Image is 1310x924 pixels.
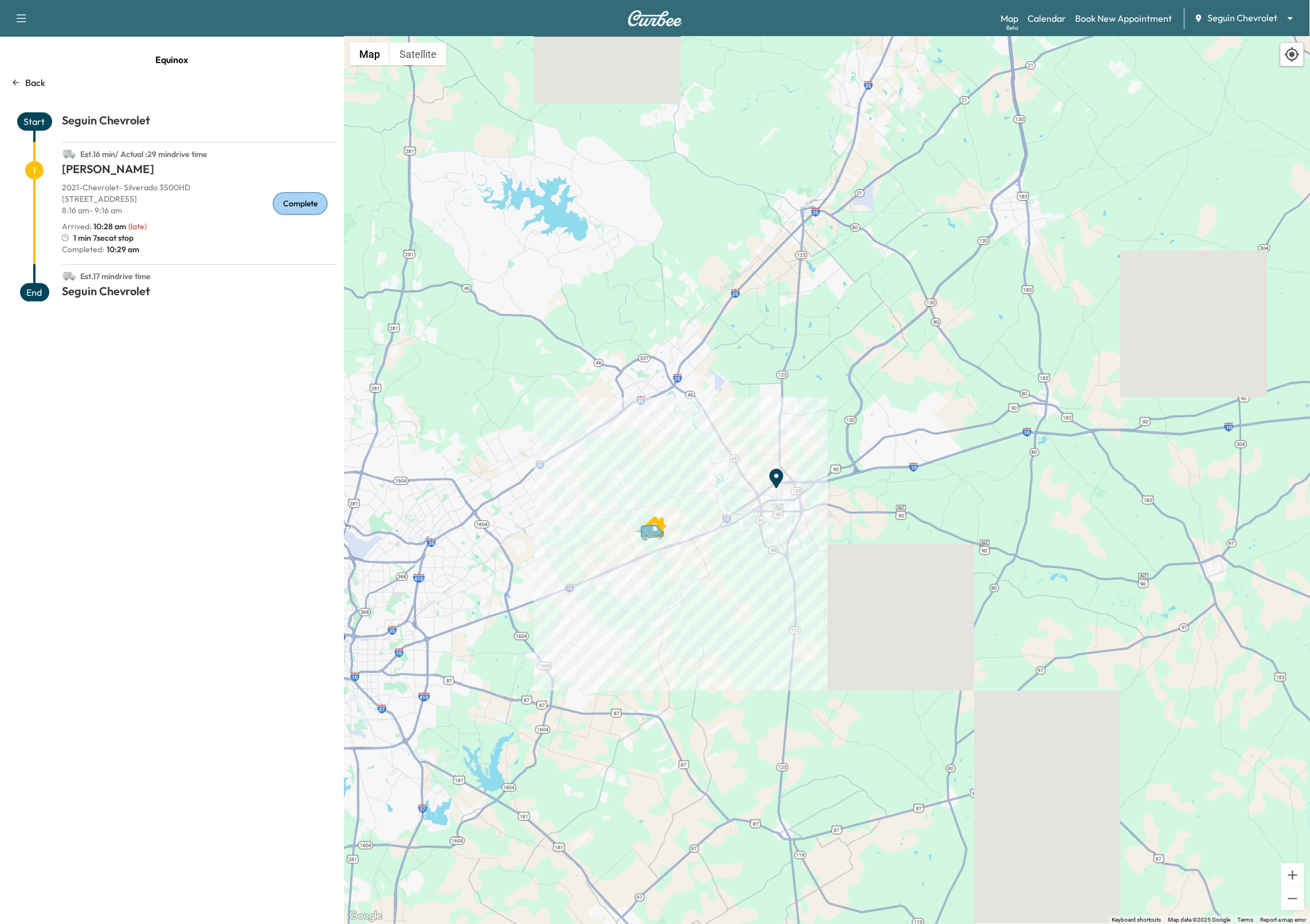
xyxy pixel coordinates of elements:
[93,221,126,232] span: 10:28 am
[104,244,139,255] span: 10:29 am
[1208,11,1278,25] span: Seguin Chevrolet
[128,221,147,232] span: ( late )
[73,232,134,244] span: 1 min 7sec at stop
[62,205,337,216] p: 8:16 am - 9:16 am
[25,161,44,179] span: 1
[273,192,328,215] div: Complete
[1281,887,1304,910] button: Zoom out
[1261,917,1307,923] a: Report a map error
[1112,916,1162,924] button: Keyboard shortcuts
[62,283,337,304] h1: Seguin Chevrolet
[1028,11,1066,25] a: Calendar
[1168,917,1231,923] span: Map data ©2025 Google
[390,42,446,65] button: Show satellite imagery
[627,10,683,26] img: Curbee Logo
[644,510,666,533] gmp-advanced-marker: John Bailey
[17,112,52,131] span: Start
[1238,917,1254,923] a: Terms (opens in new tab)
[62,112,337,133] h1: Seguin Chevrolet
[1281,864,1304,887] button: Zoom in
[20,283,49,302] span: End
[80,149,207,159] span: Est. 16 min / Actual : 29 min drive time
[1280,42,1304,66] div: Recenter map
[347,909,385,924] a: Open this area in Google Maps (opens a new window)
[62,161,337,182] h1: [PERSON_NAME]
[347,909,385,924] img: Google
[156,48,189,71] span: Equinox
[25,76,45,89] p: Back
[62,193,337,205] p: [STREET_ADDRESS]
[635,512,675,532] gmp-advanced-marker: Van
[765,461,788,484] gmp-advanced-marker: End Point
[350,42,390,65] button: Show street map
[62,244,337,255] p: Completed:
[62,182,337,193] p: 2021 - Chevrolet - Silverado 3500HD
[1076,11,1172,25] a: Book New Appointment
[62,221,126,232] p: Arrived :
[1007,24,1019,32] div: Beta
[80,271,151,281] span: Est. 17 min drive time
[1001,11,1019,25] a: MapBeta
